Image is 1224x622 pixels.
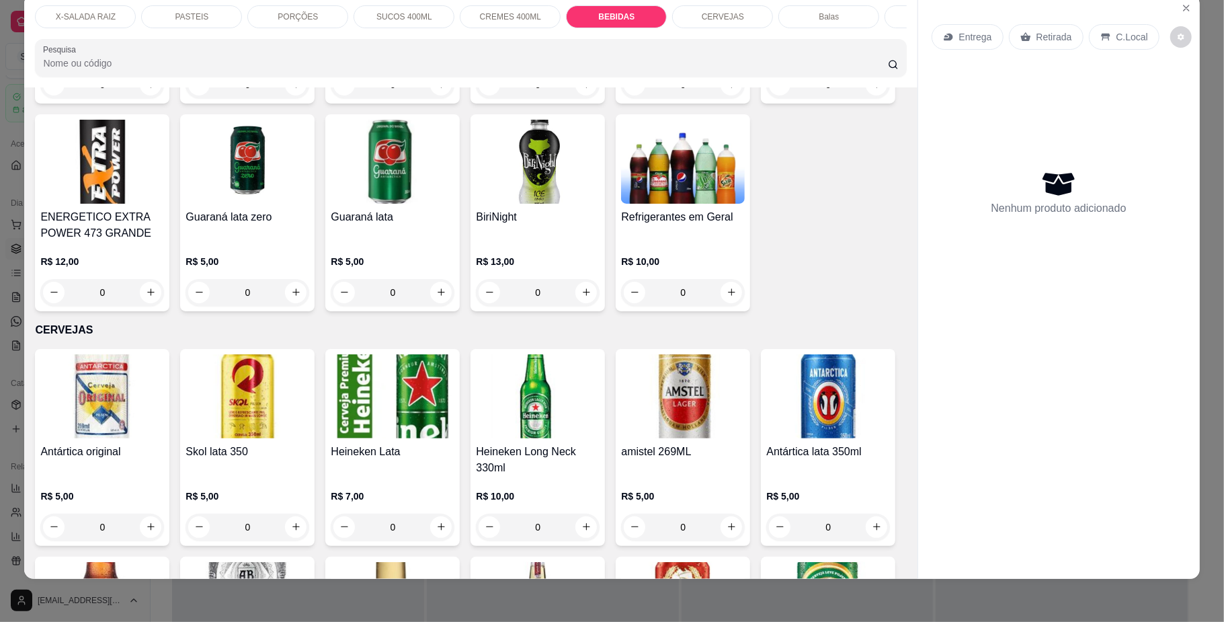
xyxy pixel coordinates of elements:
[186,255,309,268] p: R$ 5,00
[598,11,635,22] p: BEBIDAS
[624,282,645,303] button: decrease-product-quantity
[35,322,906,338] p: CERVEJAS
[376,11,432,22] p: SUCOS 400ML
[476,209,600,225] h4: BiriNight
[43,56,887,70] input: Pesquisa
[621,255,745,268] p: R$ 10,00
[40,255,164,268] p: R$ 12,00
[624,516,645,538] button: decrease-product-quantity
[621,490,745,503] p: R$ 5,00
[1036,30,1072,44] p: Retirada
[43,516,65,538] button: decrease-product-quantity
[333,516,355,538] button: decrease-product-quantity
[331,209,454,225] h4: Guaraná lata
[278,11,318,22] p: PORÇÕES
[702,11,744,22] p: CERVEJAS
[476,255,600,268] p: R$ 13,00
[621,209,745,225] h4: Refrigerantes em Geral
[285,282,307,303] button: increase-product-quantity
[188,282,210,303] button: decrease-product-quantity
[43,44,81,55] label: Pesquisa
[56,11,116,22] p: X-SALADA RAIZ
[186,490,309,503] p: R$ 5,00
[866,516,887,538] button: increase-product-quantity
[621,354,745,438] img: product-image
[331,120,454,204] img: product-image
[766,490,890,503] p: R$ 5,00
[575,282,597,303] button: increase-product-quantity
[476,490,600,503] p: R$ 10,00
[769,516,790,538] button: decrease-product-quantity
[285,516,307,538] button: increase-product-quantity
[959,30,992,44] p: Entrega
[331,255,454,268] p: R$ 5,00
[480,11,541,22] p: CREMES 400ML
[140,282,161,303] button: increase-product-quantity
[331,444,454,460] h4: Heineken Lata
[621,120,745,204] img: product-image
[140,516,161,538] button: increase-product-quantity
[40,490,164,503] p: R$ 5,00
[479,516,500,538] button: decrease-product-quantity
[331,354,454,438] img: product-image
[479,282,500,303] button: decrease-product-quantity
[1116,30,1148,44] p: C.Local
[186,209,309,225] h4: Guaraná lata zero
[819,11,839,22] p: Balas
[188,516,210,538] button: decrease-product-quantity
[721,516,742,538] button: increase-product-quantity
[43,282,65,303] button: decrease-product-quantity
[766,444,890,460] h4: Antártica lata 350ml
[721,282,742,303] button: increase-product-quantity
[40,209,164,241] h4: ENERGETICO EXTRA POWER 473 GRANDE
[186,444,309,460] h4: Skol lata 350
[476,354,600,438] img: product-image
[331,490,454,503] p: R$ 7,00
[40,120,164,204] img: product-image
[430,282,452,303] button: increase-product-quantity
[766,354,890,438] img: product-image
[40,444,164,460] h4: Antártica original
[175,11,209,22] p: PASTEIS
[621,444,745,460] h4: amistel 269ML
[476,444,600,476] h4: Heineken Long Neck 330ml
[575,516,597,538] button: increase-product-quantity
[1170,26,1192,48] button: decrease-product-quantity
[186,120,309,204] img: product-image
[333,282,355,303] button: decrease-product-quantity
[476,120,600,204] img: product-image
[430,516,452,538] button: increase-product-quantity
[991,200,1127,217] p: Nenhum produto adicionado
[186,354,309,438] img: product-image
[40,354,164,438] img: product-image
